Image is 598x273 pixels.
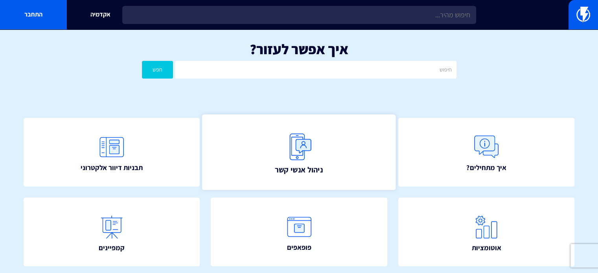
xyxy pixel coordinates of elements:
button: חפש [142,61,173,79]
input: חיפוש [175,61,456,79]
span: ניהול אנשי קשר [275,164,323,175]
span: אוטומציות [471,243,501,253]
a: ניהול אנשי קשר [202,114,396,190]
h1: איך אפשר לעזור? [12,41,586,57]
span: פופאפים [287,242,311,253]
span: קמפיינים [99,243,125,253]
span: איך מתחילים? [466,163,506,173]
a: איך מתחילים? [398,118,574,187]
input: חיפוש מהיר... [122,6,476,24]
a: קמפיינים [24,198,200,266]
a: תבניות דיוור אלקטרוני [24,118,200,187]
a: פופאפים [211,198,387,266]
span: תבניות דיוור אלקטרוני [81,163,143,173]
a: אוטומציות [398,198,574,266]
